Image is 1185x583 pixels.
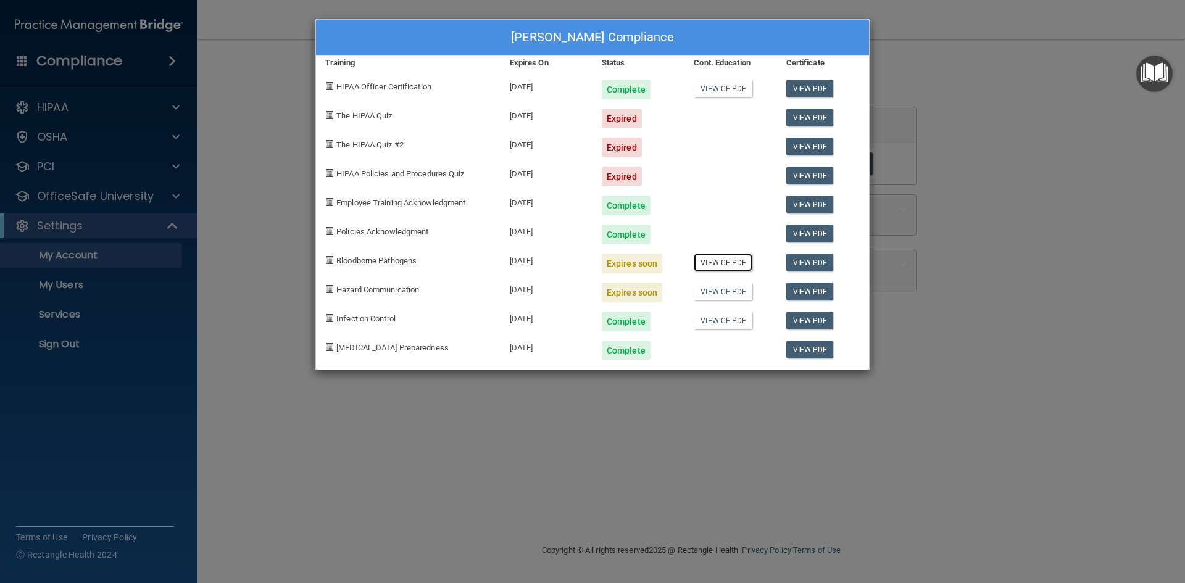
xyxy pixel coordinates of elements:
div: Complete [602,225,651,244]
div: [DATE] [501,302,592,331]
div: Complete [602,196,651,215]
div: [DATE] [501,99,592,128]
div: Complete [602,312,651,331]
a: View PDF [786,283,834,300]
a: View CE PDF [694,283,752,300]
iframe: Drift Widget Chat Controller [971,495,1170,545]
div: [DATE] [501,157,592,186]
a: View PDF [786,341,834,358]
a: View PDF [786,138,834,155]
div: [DATE] [501,128,592,157]
div: Expired [602,138,642,157]
div: [DATE] [501,215,592,244]
div: [DATE] [501,70,592,99]
a: View PDF [786,109,834,126]
button: Open Resource Center [1136,56,1173,92]
div: [DATE] [501,331,592,360]
span: HIPAA Policies and Procedures Quiz [336,169,464,178]
div: Certificate [777,56,869,70]
div: Cont. Education [684,56,776,70]
div: [PERSON_NAME] Compliance [316,20,869,56]
div: [DATE] [501,244,592,273]
span: [MEDICAL_DATA] Preparedness [336,343,449,352]
div: [DATE] [501,186,592,215]
a: View PDF [786,80,834,97]
div: Status [592,56,684,70]
a: View PDF [786,167,834,184]
a: View CE PDF [694,254,752,271]
a: View CE PDF [694,80,752,97]
div: Expires soon [602,254,662,273]
span: The HIPAA Quiz #2 [336,140,404,149]
div: Expires soon [602,283,662,302]
span: Employee Training Acknowledgment [336,198,465,207]
span: Bloodborne Pathogens [336,256,417,265]
div: Training [316,56,501,70]
a: View PDF [786,196,834,213]
a: View CE PDF [694,312,752,329]
div: Complete [602,80,651,99]
div: Complete [602,341,651,360]
div: Expired [602,167,642,186]
a: View PDF [786,312,834,329]
span: The HIPAA Quiz [336,111,392,120]
div: Expires On [501,56,592,70]
span: Infection Control [336,314,396,323]
a: View PDF [786,254,834,271]
a: View PDF [786,225,834,242]
div: [DATE] [501,273,592,302]
span: Policies Acknowledgment [336,227,428,236]
span: Hazard Communication [336,285,419,294]
div: Expired [602,109,642,128]
span: HIPAA Officer Certification [336,82,431,91]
